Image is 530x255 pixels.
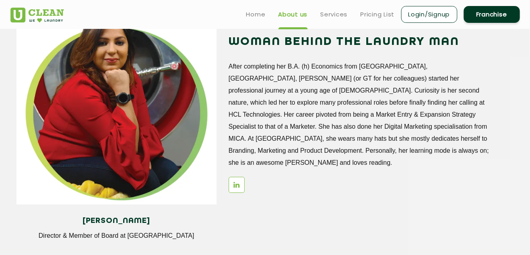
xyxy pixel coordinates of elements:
img: Gunjan_11zon.webp [16,4,217,204]
p: After completing her B.A. (h) Economics from [GEOGRAPHIC_DATA], [GEOGRAPHIC_DATA], [PERSON_NAME] ... [229,61,494,169]
a: About us [278,10,308,19]
img: UClean Laundry and Dry Cleaning [10,8,64,22]
h2: WOMAN BEHIND THE LAUNDRY MAN [229,32,494,52]
a: Services [321,10,348,19]
a: Franchise [464,6,520,23]
a: Home [246,10,266,19]
a: Login/Signup [401,6,457,23]
p: Director & Member of Board at [GEOGRAPHIC_DATA] [22,232,211,239]
h4: [PERSON_NAME] [22,217,211,225]
a: Pricing List [361,10,395,19]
